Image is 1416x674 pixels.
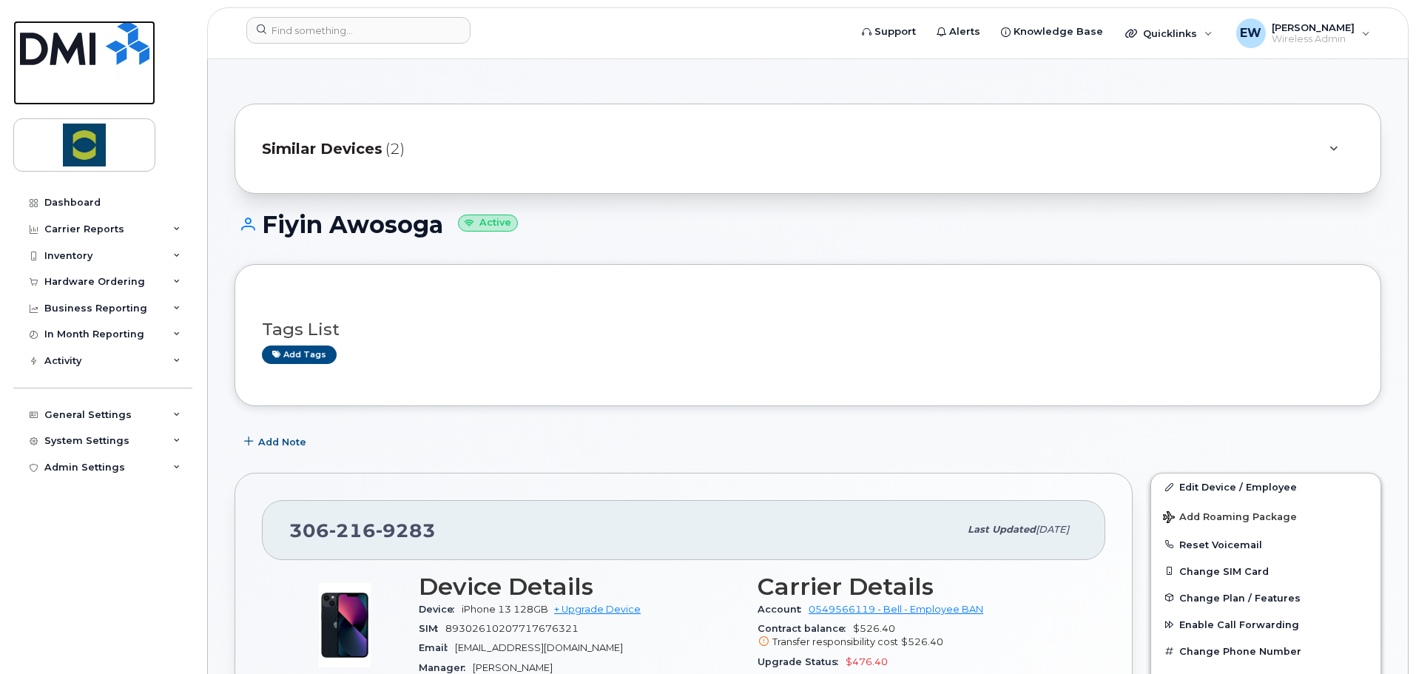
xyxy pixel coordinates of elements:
[376,519,436,542] span: 9283
[1179,619,1299,630] span: Enable Call Forwarding
[235,212,1381,237] h1: Fiyin Awosoga
[846,656,888,667] span: $476.40
[262,320,1354,339] h3: Tags List
[262,346,337,364] a: Add tags
[1151,584,1380,611] button: Change Plan / Features
[445,623,579,634] span: 89302610207717676321
[758,604,809,615] span: Account
[385,138,405,160] span: (2)
[419,662,473,673] span: Manager
[1151,611,1380,638] button: Enable Call Forwarding
[758,623,1079,650] span: $526.40
[1179,592,1301,603] span: Change Plan / Features
[458,215,518,232] small: Active
[1151,558,1380,584] button: Change SIM Card
[758,656,846,667] span: Upgrade Status
[455,642,623,653] span: [EMAIL_ADDRESS][DOMAIN_NAME]
[289,519,436,542] span: 306
[419,573,740,600] h3: Device Details
[262,138,382,160] span: Similar Devices
[758,623,853,634] span: Contract balance
[1036,524,1069,535] span: [DATE]
[968,524,1036,535] span: Last updated
[235,428,319,455] button: Add Note
[901,636,943,647] span: $526.40
[473,662,553,673] span: [PERSON_NAME]
[758,573,1079,600] h3: Carrier Details
[554,604,641,615] a: + Upgrade Device
[462,604,548,615] span: iPhone 13 128GB
[258,435,306,449] span: Add Note
[772,636,898,647] span: Transfer responsibility cost
[419,642,455,653] span: Email
[1151,474,1380,500] a: Edit Device / Employee
[1151,531,1380,558] button: Reset Voicemail
[1163,511,1297,525] span: Add Roaming Package
[809,604,983,615] a: 0549566119 - Bell - Employee BAN
[1151,501,1380,531] button: Add Roaming Package
[300,581,389,670] img: image20231002-3703462-1ig824h.jpeg
[329,519,376,542] span: 216
[419,623,445,634] span: SIM
[419,604,462,615] span: Device
[1151,638,1380,664] button: Change Phone Number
